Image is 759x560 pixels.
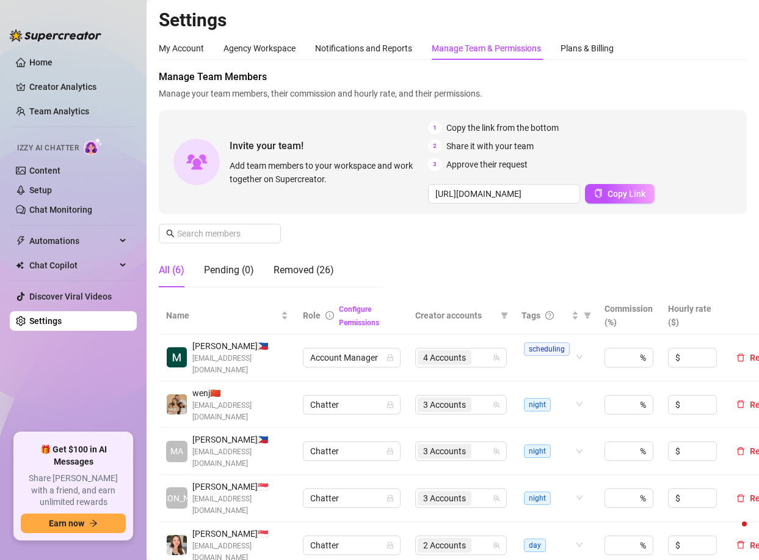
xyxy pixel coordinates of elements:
[736,447,745,455] span: delete
[493,495,500,502] span: team
[144,492,209,505] span: [PERSON_NAME]
[16,236,26,246] span: thunderbolt
[585,184,655,204] button: Copy Link
[736,494,745,503] span: delete
[310,396,393,414] span: Chatter
[17,142,79,154] span: Izzy AI Chatter
[29,292,112,301] a: Discover Viral Videos
[21,473,126,509] span: Share [PERSON_NAME] with a friend, and earn unlimited rewards
[16,261,24,270] img: Chat Copilot
[230,138,428,153] span: Invite your team!
[736,400,745,408] span: delete
[524,444,551,458] span: night
[29,166,60,175] a: Content
[493,542,500,549] span: team
[192,493,288,517] span: [EMAIL_ADDRESS][DOMAIN_NAME]
[423,492,466,505] span: 3 Accounts
[167,394,187,414] img: wenj
[608,189,645,199] span: Copy Link
[159,9,747,32] h2: Settings
[423,351,466,364] span: 4 Accounts
[387,354,394,361] span: lock
[594,189,603,197] span: copy
[418,397,471,412] span: 3 Accounts
[29,77,127,97] a: Creator Analytics
[29,231,116,251] span: Automations
[159,42,204,55] div: My Account
[597,297,661,334] th: Commission (%)
[29,106,89,116] a: Team Analytics
[432,42,541,55] div: Manage Team & Permissions
[170,444,183,458] span: MA
[192,527,288,540] span: [PERSON_NAME] 🇸🇬
[159,297,296,334] th: Name
[493,448,500,455] span: team
[524,342,570,356] span: scheduling
[29,256,116,275] span: Chat Copilot
[89,519,98,528] span: arrow-right
[446,139,534,153] span: Share it with your team
[325,311,334,320] span: info-circle
[418,491,471,506] span: 3 Accounts
[166,229,175,238] span: search
[446,121,559,134] span: Copy the link from the bottom
[29,185,52,195] a: Setup
[493,354,500,361] span: team
[418,444,471,459] span: 3 Accounts
[159,87,747,100] span: Manage your team members, their commission and hourly rate, and their permissions.
[223,42,296,55] div: Agency Workspace
[159,70,747,84] span: Manage Team Members
[423,539,466,552] span: 2 Accounts
[446,158,528,171] span: Approve their request
[274,263,334,278] div: Removed (26)
[167,347,187,367] img: Meludel Ann Co
[661,297,724,334] th: Hourly rate ($)
[204,263,254,278] div: Pending (0)
[581,306,594,325] span: filter
[561,42,614,55] div: Plans & Billing
[387,542,394,549] span: lock
[310,442,393,460] span: Chatter
[418,350,471,365] span: 4 Accounts
[177,227,264,240] input: Search members
[387,495,394,502] span: lock
[428,158,441,171] span: 3
[29,57,53,67] a: Home
[387,448,394,455] span: lock
[192,339,288,353] span: [PERSON_NAME] 🇵🇭
[545,311,554,320] span: question-circle
[524,492,551,505] span: night
[493,401,500,408] span: team
[167,535,187,555] img: Kaye Castillano
[230,159,423,186] span: Add team members to your workspace and work together on Supercreator.
[192,433,288,446] span: [PERSON_NAME] 🇵🇭
[428,139,441,153] span: 2
[428,121,441,134] span: 1
[498,306,510,325] span: filter
[521,309,540,322] span: Tags
[21,444,126,468] span: 🎁 Get $100 in AI Messages
[524,539,546,552] span: day
[192,480,288,493] span: [PERSON_NAME] 🇸🇬
[524,398,551,411] span: night
[192,446,288,470] span: [EMAIL_ADDRESS][DOMAIN_NAME]
[29,205,92,215] a: Chat Monitoring
[84,138,103,155] img: AI Chatter
[192,386,288,400] span: wenj 🇨🇳
[387,401,394,408] span: lock
[315,42,412,55] div: Notifications and Reports
[423,444,466,458] span: 3 Accounts
[159,263,184,278] div: All (6)
[310,489,393,507] span: Chatter
[21,514,126,533] button: Earn nowarrow-right
[310,536,393,554] span: Chatter
[717,518,747,548] iframe: Intercom live chat
[10,29,101,42] img: logo-BBDzfeDw.svg
[192,353,288,376] span: [EMAIL_ADDRESS][DOMAIN_NAME]
[29,316,62,326] a: Settings
[166,309,278,322] span: Name
[501,312,508,319] span: filter
[192,400,288,423] span: [EMAIL_ADDRESS][DOMAIN_NAME]
[49,518,84,528] span: Earn now
[310,348,393,367] span: Account Manager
